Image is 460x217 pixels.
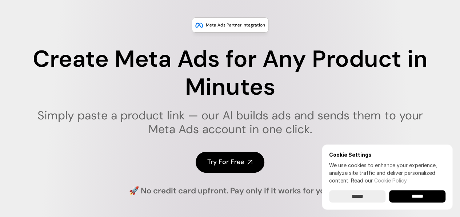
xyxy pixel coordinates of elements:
[351,177,408,184] span: Read our .
[374,177,407,184] a: Cookie Policy
[206,21,265,29] p: Meta Ads Partner Integration
[329,152,445,158] h6: Cookie Settings
[23,108,437,136] h1: Simply paste a product link — our AI builds ads and sends them to your Meta Ads account in one cl...
[23,45,437,101] h1: Create Meta Ads for Any Product in Minutes
[329,161,445,184] p: We use cookies to enhance your experience, analyze site traffic and deliver personalized content.
[196,152,264,172] a: Try For Free
[129,185,331,197] h4: 🚀 No credit card upfront. Pay only if it works for you.
[207,157,244,167] h4: Try For Free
